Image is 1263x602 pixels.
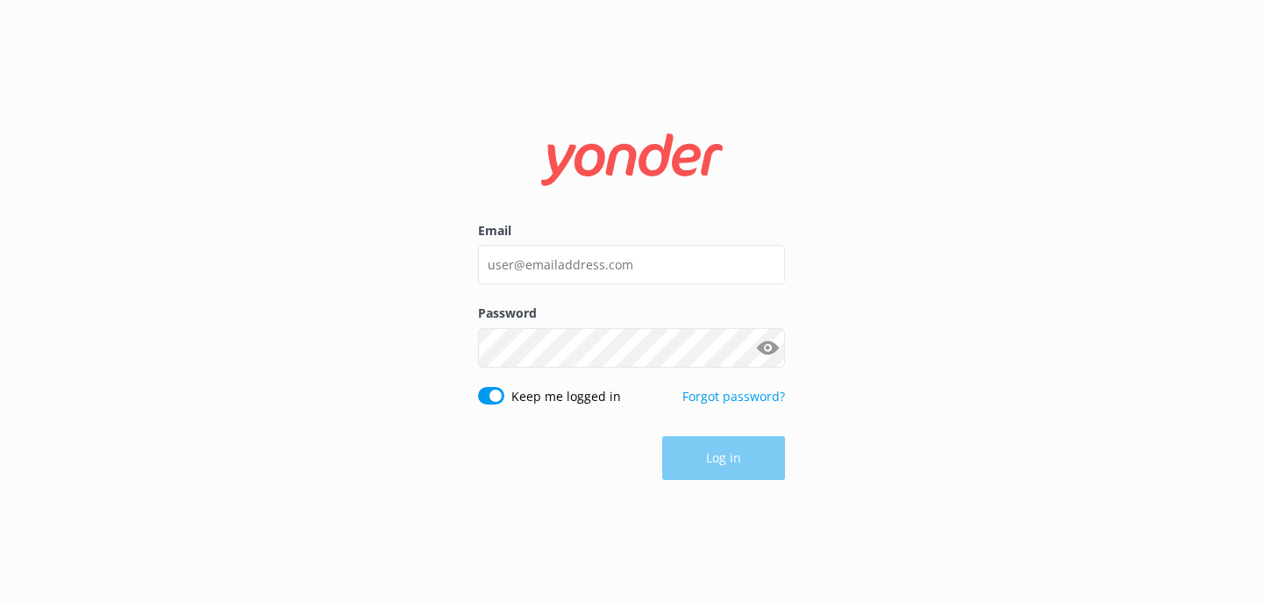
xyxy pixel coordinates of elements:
[511,387,621,406] label: Keep me logged in
[478,245,785,284] input: user@emailaddress.com
[750,330,785,365] button: Show password
[478,221,785,240] label: Email
[478,304,785,323] label: Password
[682,388,785,405] a: Forgot password?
